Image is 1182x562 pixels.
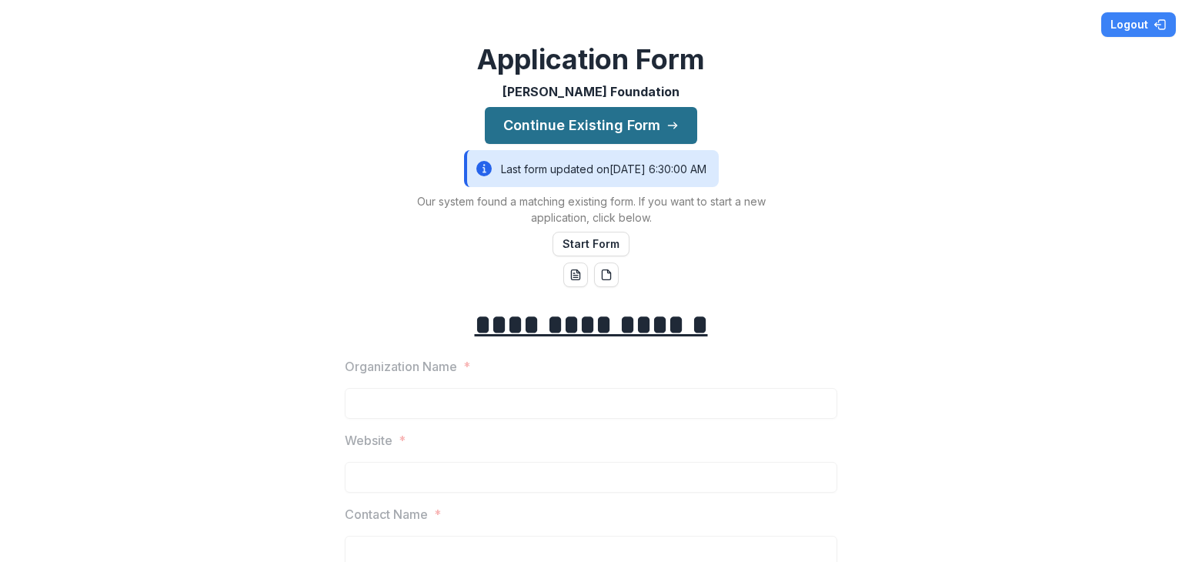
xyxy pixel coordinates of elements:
[345,431,392,450] p: Website
[503,82,679,101] p: [PERSON_NAME] Foundation
[399,193,783,226] p: Our system found a matching existing form. If you want to start a new application, click below.
[477,43,705,76] h2: Application Form
[563,263,588,287] button: word-download
[464,150,719,187] div: Last form updated on [DATE] 6:30:00 AM
[345,505,428,524] p: Contact Name
[485,107,697,144] button: Continue Existing Form
[345,357,457,376] p: Organization Name
[1101,12,1176,37] button: Logout
[553,232,629,256] button: Start Form
[594,263,619,287] button: pdf-download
